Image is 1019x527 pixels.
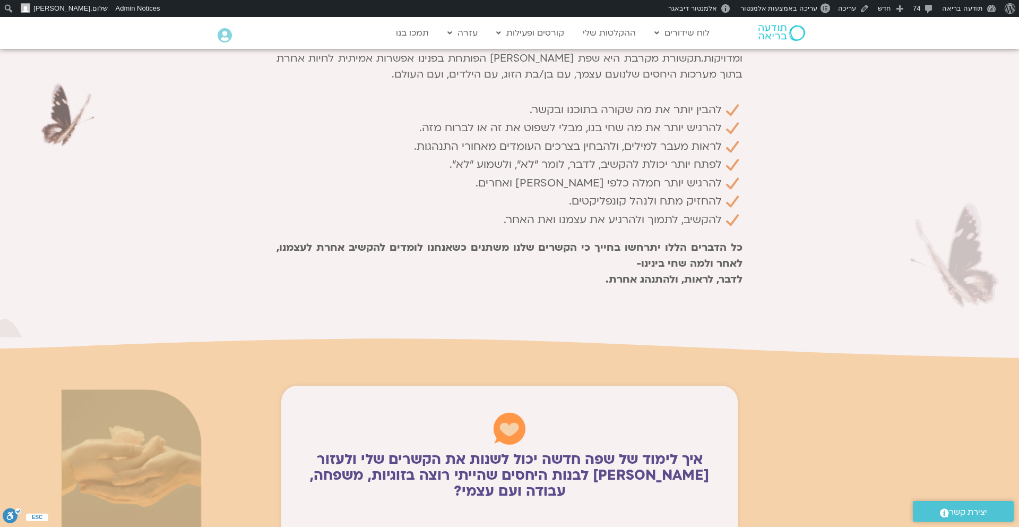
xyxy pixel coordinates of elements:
a: קורסים ופעילות [491,23,569,43]
strong: כל הדברים הללו יתרחשו בחייך כי הקשרים שלנו משתנים כשאנחנו לומדים להקשיב אחרת לעצמנו, לאחר ולמה שח... [277,241,742,270]
img: תודעה בריאה [758,25,805,41]
span: לפתח יותר יכולת להקשיב, לדבר, לומר "לא", ולשמוע "לא". [450,156,724,174]
span: להחזיק מתח ולנהל קונפליקטים. [569,192,724,211]
span: להרגיש יותר חמלה כלפי [PERSON_NAME] ואחרים. [476,174,724,193]
a: תמכו בנו [391,23,434,43]
span: [PERSON_NAME] [33,4,90,12]
a: יצירת קשר [913,501,1014,522]
span: תקשורת מקרבת היא שפת [PERSON_NAME] הפותחת בפנינו אפשרות אמיתית לחיות אחרת בתוך מערכות היחסים שלנו [277,52,742,81]
a: ההקלטות שלי [577,23,641,43]
span: להרגיש יותר את מה שחי בנו, מבלי לשפוט את זה או לברוח מזה. [419,119,724,138]
span: עם עצמך, עם בן/בת הזוג, עם הילדים, ועם העולם. [392,67,619,81]
span: לראות מעבר למילים, ולהבחין בצרכים העומדים מאחורי התנהגות. [414,138,724,156]
span: להבין יותר את מה שקורה בתוכנו ובקשר. [530,101,724,120]
a: לוח שידורים [649,23,715,43]
h2: איך לימוד של שפה חדשה יכול לשנות את הקשרים שלי ולעזור [PERSON_NAME] לבנות היחסים שהייתי רוצה בזוג... [306,452,713,499]
strong: לדבר, לראות, ולהתנהג אחרת. [606,273,742,286]
span: יצירת קשר [949,505,987,520]
span: להקשיב, לתמוך ולהרגיע את עצמנו ואת האחר. [504,211,724,229]
a: עזרה [442,23,483,43]
span: עריכה באמצעות אלמנטור [740,4,817,12]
